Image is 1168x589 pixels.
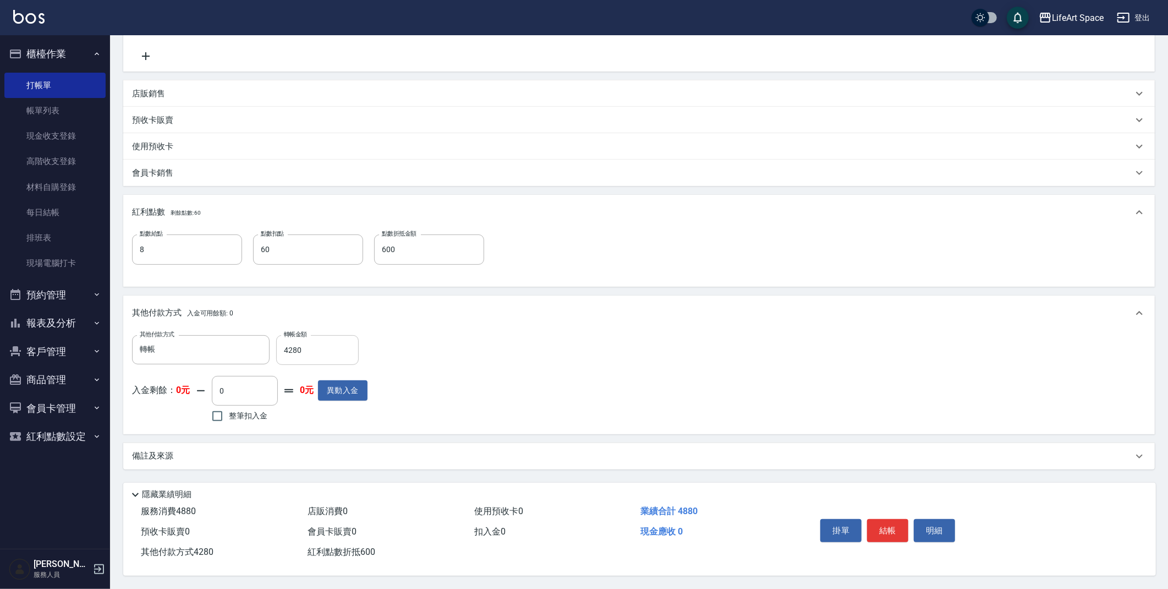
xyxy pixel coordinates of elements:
[123,296,1155,331] div: 其他付款方式入金可用餘額: 0
[914,519,955,542] button: 明細
[1112,8,1155,28] button: 登出
[4,149,106,174] a: 高階收支登錄
[142,489,191,500] p: 隱藏業績明細
[13,10,45,24] img: Logo
[4,281,106,309] button: 預約管理
[132,114,173,126] p: 預收卡販賣
[132,385,190,396] p: 入金剩餘：
[1052,11,1104,25] div: LifeArt Space
[4,309,106,337] button: 報表及分析
[123,160,1155,186] div: 會員卡銷售
[4,40,106,68] button: 櫃檯作業
[132,167,173,179] p: 會員卡銷售
[140,230,163,238] label: 點數給點
[474,526,506,537] span: 扣入金 0
[9,558,31,580] img: Person
[4,422,106,451] button: 紅利點數設定
[176,385,190,395] strong: 0元
[4,123,106,149] a: 現金收支登錄
[132,450,173,462] p: 備註及來源
[4,98,106,123] a: 帳單列表
[308,547,375,557] span: 紅利點數折抵 600
[640,526,683,537] span: 現金應收 0
[132,141,173,152] p: 使用預收卡
[4,174,106,200] a: 材料自購登錄
[318,380,368,401] button: 異動入金
[141,506,196,516] span: 服務消費 4880
[4,394,106,423] button: 會員卡管理
[140,330,174,339] label: 其他付款方式
[34,570,90,580] p: 服務人員
[123,107,1155,133] div: 預收卡販賣
[4,250,106,276] a: 現場電腦打卡
[123,443,1155,470] div: 備註及來源
[474,506,523,516] span: 使用預收卡 0
[4,73,106,98] a: 打帳單
[867,519,908,542] button: 結帳
[171,210,201,216] span: 剩餘點數: 60
[820,519,862,542] button: 掛單
[308,506,348,516] span: 店販消費 0
[132,206,201,219] p: 紅利點數
[382,230,416,238] label: 點數折抵金額
[141,526,190,537] span: 預收卡販賣 0
[308,526,357,537] span: 會員卡販賣 0
[187,309,234,317] span: 入金可用餘額: 0
[4,200,106,225] a: 每日結帳
[4,366,106,394] button: 商品管理
[141,547,213,557] span: 其他付款方式 4280
[4,337,106,366] button: 客戶管理
[4,225,106,250] a: 排班表
[123,195,1155,230] div: 紅利點數剩餘點數: 60
[1007,7,1029,29] button: save
[123,133,1155,160] div: 使用預收卡
[132,307,233,319] p: 其他付款方式
[284,330,307,339] label: 轉帳金額
[640,506,698,516] span: 業績合計 4880
[132,88,165,100] p: 店販銷售
[229,410,267,422] span: 整筆扣入金
[123,80,1155,107] div: 店販銷售
[261,230,284,238] label: 點數扣點
[1034,7,1108,29] button: LifeArt Space
[300,385,314,396] strong: 0元
[34,559,90,570] h5: [PERSON_NAME]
